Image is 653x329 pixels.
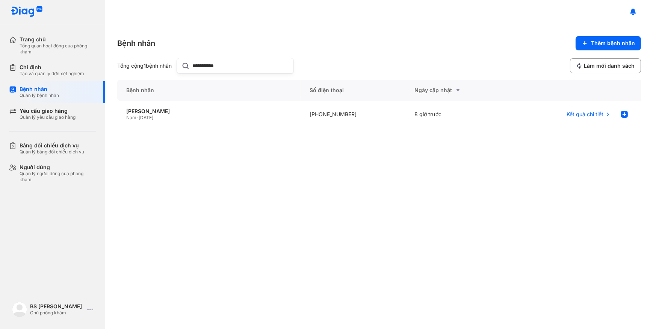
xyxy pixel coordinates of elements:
div: [PHONE_NUMBER] [301,101,405,128]
span: - [136,115,139,120]
div: BS [PERSON_NAME] [30,303,84,310]
div: Quản lý người dùng của phòng khám [20,171,96,183]
span: Làm mới danh sách [584,62,635,69]
div: Số điện thoại [301,80,405,101]
div: Quản lý yêu cầu giao hàng [20,114,76,120]
div: Tạo và quản lý đơn xét nghiệm [20,71,84,77]
div: Quản lý bảng đối chiếu dịch vụ [20,149,84,155]
span: Nam [126,115,136,120]
div: Tổng quan hoạt động của phòng khám [20,43,96,55]
div: Chủ phòng khám [30,310,84,316]
img: logo [11,6,43,18]
div: Trang chủ [20,36,96,43]
img: logo [12,302,27,317]
span: 1 [144,62,146,69]
div: Bệnh nhân [117,80,301,101]
div: Ngày cập nhật [414,86,501,95]
div: Người dùng [20,164,96,171]
button: Làm mới danh sách [570,58,641,73]
div: [PERSON_NAME] [126,108,292,115]
div: 8 giờ trước [405,101,510,128]
div: Bệnh nhân [20,86,59,92]
div: Quản lý bệnh nhân [20,92,59,99]
div: Tổng cộng bệnh nhân [117,62,174,69]
div: Yêu cầu giao hàng [20,108,76,114]
div: Chỉ định [20,64,84,71]
div: Bảng đối chiếu dịch vụ [20,142,84,149]
span: Kết quả chi tiết [567,111,603,118]
span: Thêm bệnh nhân [591,40,635,47]
button: Thêm bệnh nhân [576,36,641,50]
span: [DATE] [139,115,153,120]
div: Bệnh nhân [117,38,155,49]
